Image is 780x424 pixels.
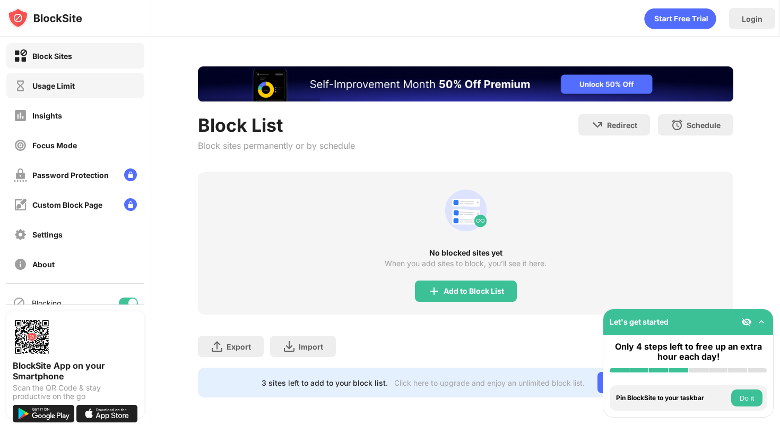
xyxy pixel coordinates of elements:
[32,141,77,150] div: Focus Mode
[14,258,27,271] img: about-off.svg
[198,114,355,136] div: Block List
[741,317,752,327] img: eye-not-visible.svg
[13,405,74,422] img: get-it-on-google-play.svg
[32,299,62,308] div: Blocking
[124,198,137,211] img: lock-menu.svg
[32,171,109,180] div: Password Protection
[32,111,62,120] div: Insights
[32,52,72,61] div: Block Sites
[227,342,251,351] div: Export
[32,200,102,209] div: Custom Block Page
[13,360,138,381] div: BlockSite App on your Smartphone
[13,318,51,356] img: options-page-qr-code.png
[14,168,27,182] img: password-protection-off.svg
[742,14,762,23] div: Login
[444,287,504,295] div: Add to Block List
[14,228,27,241] img: settings-off.svg
[616,394,729,402] div: Pin BlockSite to your taskbar
[756,317,767,327] img: omni-setup-toggle.svg
[440,185,491,236] div: animation
[76,405,138,422] img: download-on-the-app-store.svg
[198,140,355,151] div: Block sites permanently or by schedule
[607,121,637,130] div: Redirect
[14,139,27,152] img: focus-off.svg
[13,384,138,401] div: Scan the QR Code & stay productive on the go
[14,109,27,122] img: insights-off.svg
[394,378,585,387] div: Click here to upgrade and enjoy an unlimited block list.
[610,342,767,362] div: Only 4 steps left to free up an extra hour each day!
[597,372,670,393] div: Go Unlimited
[32,81,75,90] div: Usage Limit
[262,378,388,387] div: 3 sites left to add to your block list.
[14,49,27,63] img: block-on.svg
[198,249,733,257] div: No blocked sites yet
[299,342,323,351] div: Import
[14,198,27,211] img: customize-block-page-off.svg
[385,259,547,268] div: When you add sites to block, you’ll see it here.
[13,296,25,309] img: blocking-icon.svg
[198,66,733,101] iframe: Banner
[731,389,762,406] button: Do it
[610,317,669,326] div: Let's get started
[644,8,716,29] div: animation
[32,260,55,269] div: About
[32,230,63,239] div: Settings
[7,7,82,29] img: logo-blocksite.svg
[687,121,721,130] div: Schedule
[124,168,137,181] img: lock-menu.svg
[14,79,27,92] img: time-usage-off.svg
